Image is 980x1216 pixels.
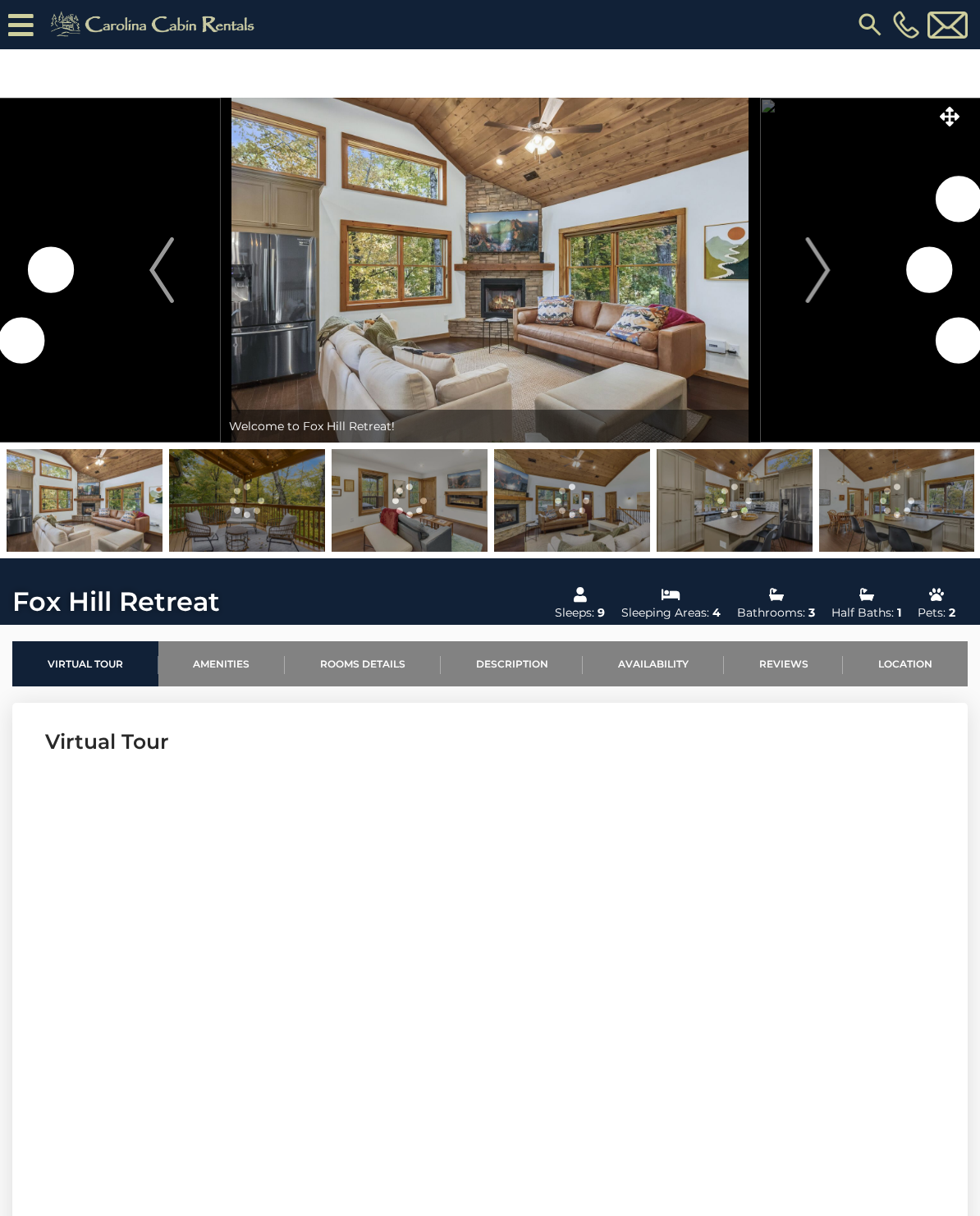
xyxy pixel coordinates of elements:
[285,641,441,686] a: Rooms Details
[158,641,286,686] a: Amenities
[494,449,650,552] img: 165335770
[169,449,325,552] img: 165335792
[12,641,158,686] a: Virtual Tour
[583,641,724,686] a: Availability
[149,237,174,303] img: arrow
[103,98,221,443] button: Previous
[42,8,268,41] img: Khaki-logo.png
[724,641,844,686] a: Reviews
[759,98,877,443] button: Next
[332,449,488,552] img: 165335776
[855,10,885,39] img: search-regular.svg
[7,449,163,552] img: 165335769
[657,449,813,552] img: 165335772
[819,449,975,552] img: 165335771
[806,237,831,303] img: arrow
[441,641,584,686] a: Description
[843,641,968,686] a: Location
[221,410,760,443] div: Welcome to Fox Hill Retreat!
[889,11,923,39] a: [PHONE_NUMBER]
[45,727,935,756] h3: Virtual Tour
